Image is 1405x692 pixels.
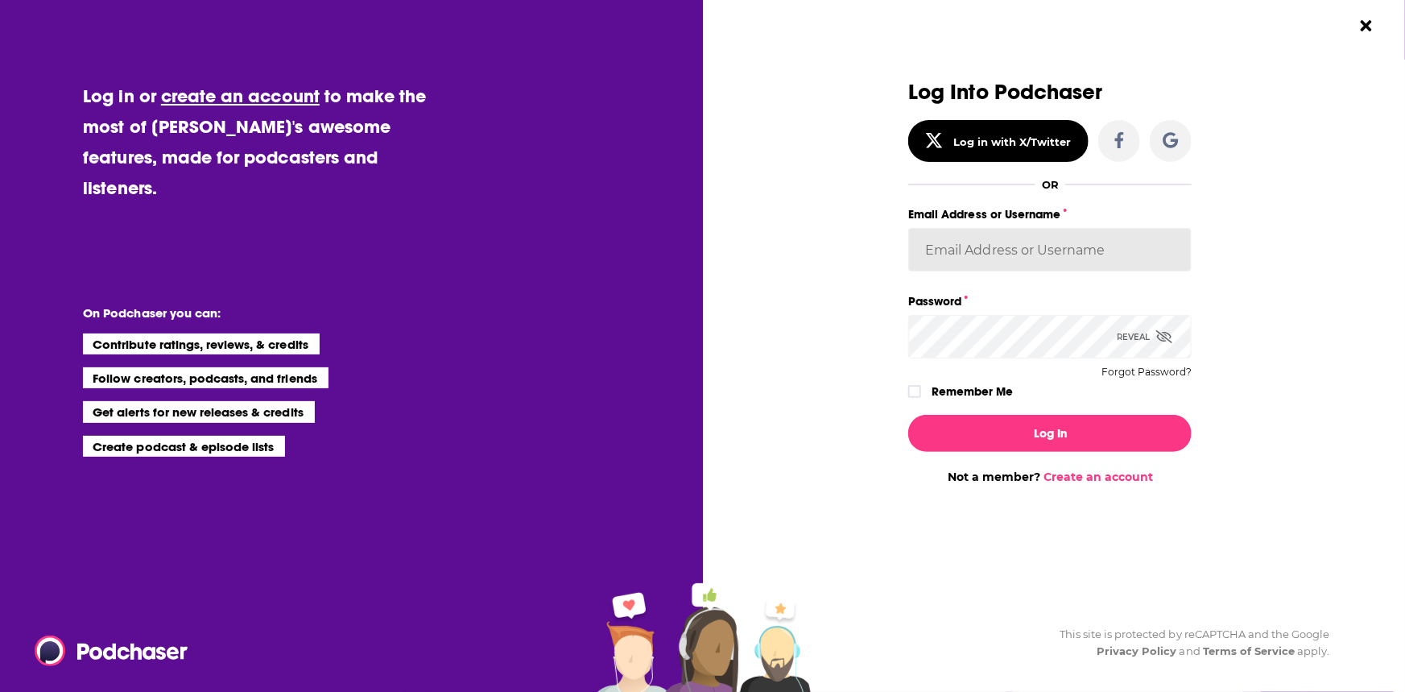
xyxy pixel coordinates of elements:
[35,636,176,666] a: Podchaser - Follow, Share and Rate Podcasts
[1047,626,1330,660] div: This site is protected by reCAPTCHA and the Google and apply.
[1042,178,1059,191] div: OR
[1351,10,1382,41] button: Close Button
[83,401,314,422] li: Get alerts for new releases & credits
[83,305,405,321] li: On Podchaser you can:
[1203,644,1295,657] a: Terms of Service
[908,415,1192,452] button: Log In
[908,81,1192,104] h3: Log Into Podchaser
[83,367,329,388] li: Follow creators, podcasts, and friends
[1101,367,1192,378] button: Forgot Password?
[908,204,1192,225] label: Email Address or Username
[161,85,320,107] a: create an account
[953,135,1072,148] div: Log in with X/Twitter
[83,436,285,457] li: Create podcast & episode lists
[908,228,1192,271] input: Email Address or Username
[908,120,1089,162] button: Log in with X/Twitter
[908,470,1192,484] div: Not a member?
[35,636,189,666] img: Podchaser - Follow, Share and Rate Podcasts
[1097,644,1177,657] a: Privacy Policy
[83,334,320,354] li: Contribute ratings, reviews, & credits
[1117,315,1172,358] div: Reveal
[932,381,1013,402] label: Remember Me
[1043,470,1153,484] a: Create an account
[908,291,1192,312] label: Password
